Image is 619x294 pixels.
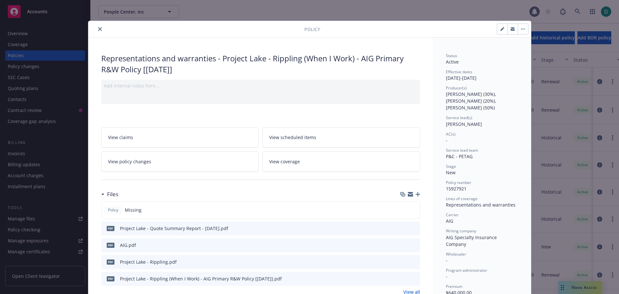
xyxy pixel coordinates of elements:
span: Service lead(s) [446,115,472,120]
span: Policy [304,26,320,33]
span: - [446,137,447,143]
button: preview file [412,242,418,248]
a: View coverage [262,151,420,172]
span: Writing company [446,228,476,234]
span: Service lead team [446,147,478,153]
span: - [446,257,447,263]
div: Files [101,190,118,198]
a: View policy changes [101,151,259,172]
span: pdf [107,276,114,281]
span: - [446,273,447,279]
span: Policy [107,207,120,213]
span: Effective dates [446,69,472,75]
span: View claims [108,134,133,141]
span: AC(s) [446,131,456,137]
span: pdf [107,226,114,231]
span: Missing [125,207,142,213]
a: View scheduled items [262,127,420,147]
button: preview file [412,275,418,282]
button: download file [401,225,407,232]
h3: Files [107,190,118,198]
div: Representations and warranties - Project Lake - Rippling (When I Work) - AIG Primary R&W Policy [... [101,53,420,75]
span: Carrier [446,212,459,218]
button: preview file [412,259,418,265]
span: [PERSON_NAME] [446,121,482,127]
span: Program administrator [446,268,487,273]
span: Wholesaler [446,251,466,257]
span: AIG Specialty Insurance Company [446,234,498,247]
span: P&C - PETAG [446,153,473,159]
span: pdf [107,243,114,248]
span: Status [446,53,457,58]
span: pdf [107,259,114,264]
button: download file [401,259,407,265]
span: New [446,169,456,176]
span: Stage [446,164,456,169]
button: close [96,25,104,33]
button: download file [401,242,407,248]
span: View policy changes [108,158,151,165]
div: AIG.pdf [120,242,136,248]
div: Project Lake - Rippling.pdf [120,259,177,265]
div: [DATE] - [DATE] [446,69,518,81]
span: 15927921 [446,186,467,192]
button: download file [401,275,407,282]
span: Policy number [446,180,471,185]
div: Representations and warranties [446,201,518,208]
span: View coverage [269,158,300,165]
span: AIG [446,218,453,224]
span: [PERSON_NAME] (30%), [PERSON_NAME] (20%), [PERSON_NAME] (50%) [446,91,497,111]
div: Project Lake - Quote Summary Report - [DATE].pdf [120,225,228,232]
div: Project Lake - Rippling (When I Work) - AIG Primary R&W Policy [[DATE]].pdf [120,275,282,282]
span: Premium [446,284,462,289]
div: Add internal notes here... [104,82,418,89]
span: Active [446,59,459,65]
button: preview file [412,225,418,232]
span: View scheduled items [269,134,316,141]
span: Producer(s) [446,85,467,91]
span: Lines of coverage [446,196,477,201]
a: View claims [101,127,259,147]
